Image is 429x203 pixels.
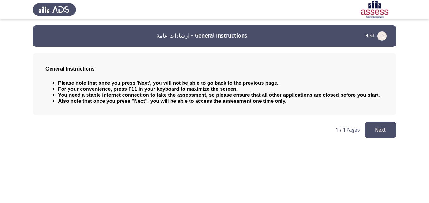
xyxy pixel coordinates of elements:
[58,92,380,98] span: You need a stable internet connection to take the assessment, so please ensure that all other app...
[58,80,279,86] span: Please note that once you press 'Next', you will not be able to go back to the previous page.
[58,98,287,104] span: Also note that once you press "Next", you will be able to access the assessment one time only.
[365,122,396,138] button: load next page
[363,31,389,41] button: load next page
[58,86,238,92] span: For your convenience, press F11 in your keyboard to maximize the screen.
[45,66,95,71] span: General Instructions
[353,1,396,18] img: Assessment logo of ASSESS Employability - EBI
[33,1,76,18] img: Assess Talent Management logo
[336,127,360,133] p: 1 / 1 Pages
[156,32,247,40] h3: ارشادات عامة - General Instructions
